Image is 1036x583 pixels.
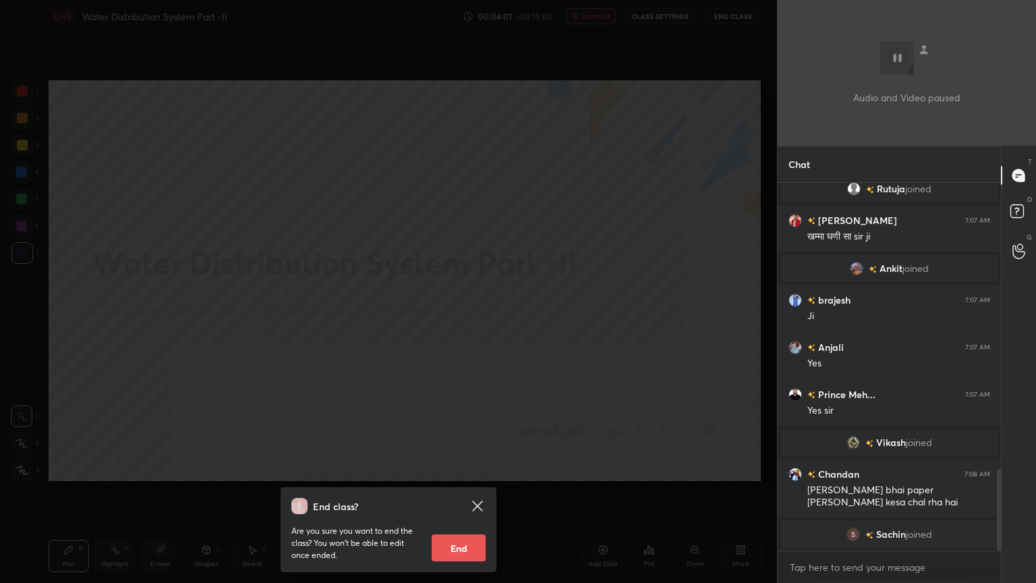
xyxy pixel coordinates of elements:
span: joined [905,184,931,194]
span: Vikash [876,437,906,448]
div: 7:07 AM [965,296,990,304]
div: 7:07 AM [965,391,990,399]
p: Audio and Video paused [853,90,960,105]
img: no-rating-badge.077c3623.svg [866,186,874,194]
h6: Anjali [815,340,844,354]
span: Ankit [880,263,902,274]
p: G [1027,232,1032,242]
img: no-rating-badge.077c3623.svg [807,217,815,225]
img: no-rating-badge.077c3623.svg [869,266,877,273]
span: joined [902,263,929,274]
p: T [1028,157,1032,167]
h6: Chandan [815,467,859,481]
img: b72a7fecae984d88b85860ef2f2760fa.jpg [788,388,802,401]
div: 7:08 AM [965,470,990,478]
h6: brajesh [815,293,851,307]
h6: [PERSON_NAME] [815,213,897,227]
div: [PERSON_NAME] bhai paper [PERSON_NAME] kesa chal rha hai [807,484,990,509]
h4: End class? [313,499,358,513]
div: Yes [807,357,990,370]
p: Chat [778,146,821,182]
div: Yes sir [807,404,990,418]
div: 7:07 AM [965,217,990,225]
img: 4ed07f9df96141809b7bc6e39ec9ebae.73624244_3 [850,262,863,275]
div: खम्मा घणी सा sir ji [807,230,990,244]
img: 5ebf7d749fd0424cbe54a74f57021311.38173254_3 [846,528,860,541]
div: grid [778,183,1001,551]
img: d297cefee3704cf5b03a69710d18ea97.jpg [788,214,802,227]
img: no-rating-badge.077c3623.svg [807,391,815,399]
img: no-rating-badge.077c3623.svg [807,344,815,352]
p: D [1027,194,1032,204]
img: f1124f5110f047a9b143534817469acb.jpg [788,341,802,354]
div: 7:07 AM [965,343,990,352]
button: End [432,534,486,561]
span: joined [906,437,932,448]
img: default.png [847,182,861,196]
p: Are you sure you want to end the class? You won’t be able to edit once ended. [291,525,421,561]
img: 20eea6f319254e43b89e241f1ee9e560.jpg [788,294,802,307]
h6: Prince Meh... [815,387,875,401]
img: no-rating-badge.077c3623.svg [807,471,815,478]
span: Rutuja [877,184,905,194]
span: Sachin [876,529,906,540]
img: no-rating-badge.077c3623.svg [807,297,815,304]
div: Ji [807,310,990,323]
img: e7f46748b9de4f88abe8c057346c3ca3.jpg [846,436,860,449]
img: no-rating-badge.077c3623.svg [865,440,873,447]
span: joined [906,529,932,540]
img: e54ef09fadef4b7ebad5b1189fc9059b.jpg [788,468,802,481]
img: no-rating-badge.077c3623.svg [865,532,873,539]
